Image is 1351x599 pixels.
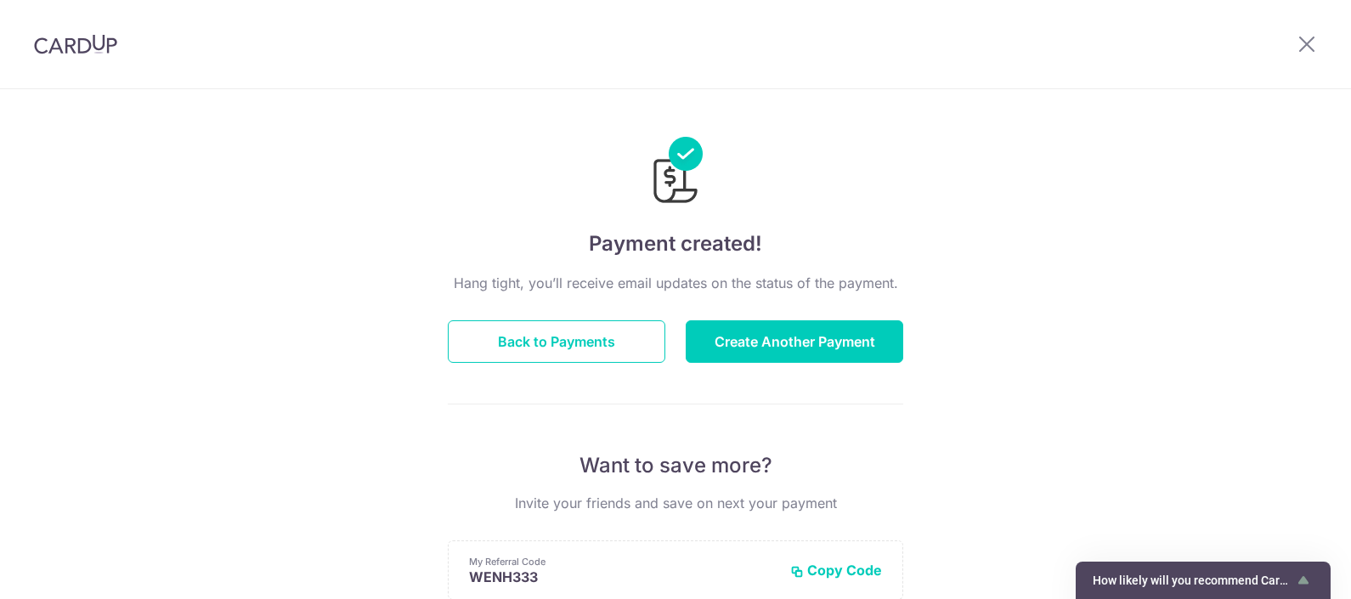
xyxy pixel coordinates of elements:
[1093,574,1293,587] span: How likely will you recommend CardUp to a friend?
[469,555,777,568] p: My Referral Code
[448,452,903,479] p: Want to save more?
[34,34,117,54] img: CardUp
[469,568,777,585] p: WENH333
[686,320,903,363] button: Create Another Payment
[448,273,903,293] p: Hang tight, you’ll receive email updates on the status of the payment.
[448,320,665,363] button: Back to Payments
[448,493,903,513] p: Invite your friends and save on next your payment
[448,229,903,259] h4: Payment created!
[1093,570,1314,591] button: Show survey - How likely will you recommend CardUp to a friend?
[648,137,703,208] img: Payments
[790,562,882,579] button: Copy Code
